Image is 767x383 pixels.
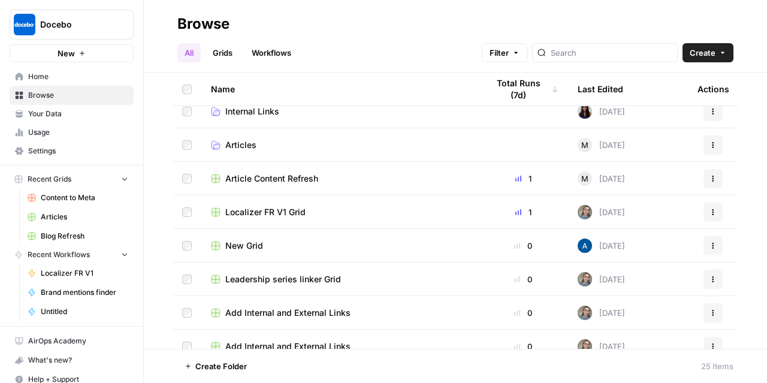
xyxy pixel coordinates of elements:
[211,307,469,319] a: Add Internal and External Links
[28,336,128,346] span: AirOps Academy
[211,139,469,151] a: Articles
[482,43,527,62] button: Filter
[697,73,729,105] div: Actions
[177,43,201,62] a: All
[578,239,625,253] div: [DATE]
[22,283,134,302] a: Brand mentions finder
[244,43,298,62] a: Workflows
[490,47,509,59] span: Filter
[41,306,128,317] span: Untitled
[488,340,558,352] div: 0
[578,339,592,354] img: a3m8ukwwqy06crpq9wigr246ip90
[225,206,306,218] span: Localizer FR V1 Grid
[211,273,469,285] a: Leadership series linker Grid
[488,307,558,319] div: 0
[578,104,625,119] div: [DATE]
[578,138,625,152] div: [DATE]
[225,307,351,319] span: Add Internal and External Links
[10,246,134,264] button: Recent Workflows
[28,174,71,185] span: Recent Grids
[578,339,625,354] div: [DATE]
[41,268,128,279] span: Localizer FR V1
[14,14,35,35] img: Docebo Logo
[10,170,134,188] button: Recent Grids
[41,212,128,222] span: Articles
[28,90,128,101] span: Browse
[225,340,351,352] span: Add Internal and External Links
[578,272,592,287] img: a3m8ukwwqy06crpq9wigr246ip90
[28,71,128,82] span: Home
[211,105,469,117] a: Internal Links
[488,240,558,252] div: 0
[10,10,134,40] button: Workspace: Docebo
[225,139,256,151] span: Articles
[488,73,558,105] div: Total Runs (7d)
[211,206,469,218] a: Localizer FR V1 Grid
[195,360,247,372] span: Create Folder
[578,171,625,186] div: [DATE]
[701,360,733,372] div: 25 Items
[211,73,469,105] div: Name
[206,43,240,62] a: Grids
[22,264,134,283] a: Localizer FR V1
[551,47,672,59] input: Search
[10,331,134,351] a: AirOps Academy
[41,287,128,298] span: Brand mentions finder
[581,173,588,185] span: M
[40,19,113,31] span: Docebo
[578,306,592,320] img: a3m8ukwwqy06crpq9wigr246ip90
[488,173,558,185] div: 1
[578,104,592,119] img: rox323kbkgutb4wcij4krxobkpon
[10,351,134,370] button: What's new?
[177,14,230,34] div: Browse
[578,239,592,253] img: he81ibor8lsei4p3qvg4ugbvimgp
[28,108,128,119] span: Your Data
[581,139,588,151] span: M
[10,67,134,86] a: Home
[28,127,128,138] span: Usage
[690,47,715,59] span: Create
[211,340,469,352] a: Add Internal and External Links
[578,73,623,105] div: Last Edited
[578,205,592,219] img: a3m8ukwwqy06crpq9wigr246ip90
[10,351,133,369] div: What's new?
[488,273,558,285] div: 0
[578,205,625,219] div: [DATE]
[10,44,134,62] button: New
[10,104,134,123] a: Your Data
[22,227,134,246] a: Blog Refresh
[22,302,134,321] a: Untitled
[225,105,279,117] span: Internal Links
[578,272,625,287] div: [DATE]
[578,306,625,320] div: [DATE]
[225,240,263,252] span: New Grid
[211,240,469,252] a: New Grid
[225,273,341,285] span: Leadership series linker Grid
[10,86,134,105] a: Browse
[10,123,134,142] a: Usage
[58,47,75,59] span: New
[22,188,134,207] a: Content to Meta
[488,206,558,218] div: 1
[683,43,733,62] button: Create
[211,173,469,185] a: Article Content Refresh
[41,192,128,203] span: Content to Meta
[177,357,254,376] button: Create Folder
[22,207,134,227] a: Articles
[10,141,134,161] a: Settings
[28,146,128,156] span: Settings
[41,231,128,242] span: Blog Refresh
[225,173,318,185] span: Article Content Refresh
[28,249,90,260] span: Recent Workflows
